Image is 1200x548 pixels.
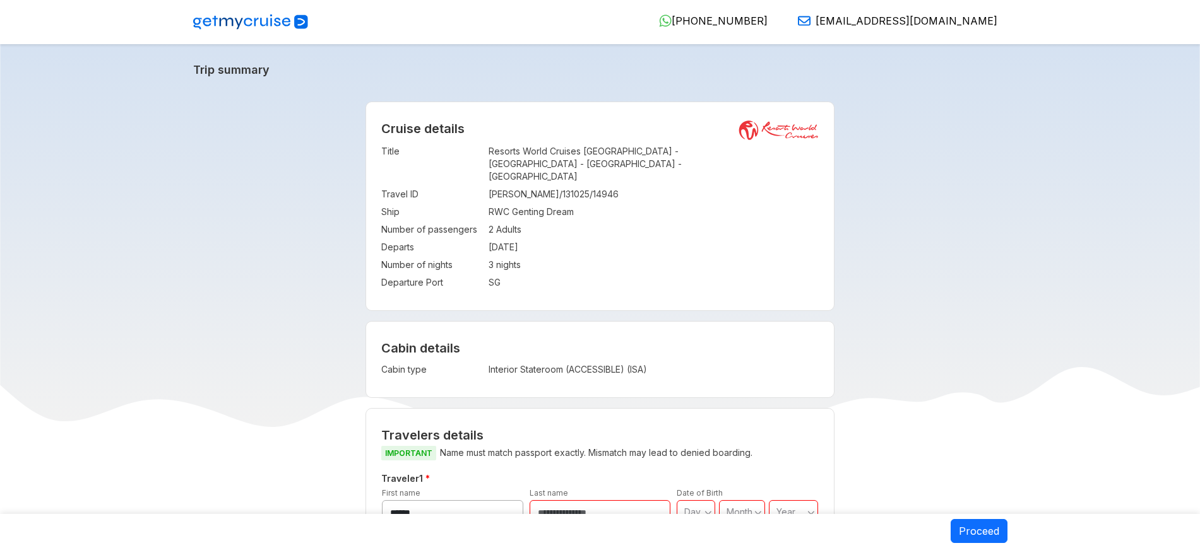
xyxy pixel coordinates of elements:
[788,15,997,27] a: [EMAIL_ADDRESS][DOMAIN_NAME]
[482,238,489,256] td: :
[193,63,1007,76] a: Trip summary
[482,185,489,203] td: :
[489,361,721,378] td: Interior Stateroom (ACCESSIBLE) (ISA)
[727,506,752,517] span: Month
[816,15,997,27] span: [EMAIL_ADDRESS][DOMAIN_NAME]
[489,185,819,203] td: [PERSON_NAME]/131025/14946
[489,274,819,291] td: SG
[382,488,420,498] label: First name
[381,256,482,274] td: Number of nights
[482,256,489,274] td: :
[381,203,482,221] td: Ship
[672,15,768,27] span: [PHONE_NUMBER]
[381,143,482,185] td: Title
[381,361,482,378] td: Cabin type
[381,121,819,136] h2: Cruise details
[649,15,768,27] a: [PHONE_NUMBER]
[482,221,489,238] td: :
[677,488,723,498] label: Date of Birth
[381,274,482,291] td: Departure Port
[381,341,819,356] h4: Cabin details
[704,506,712,519] svg: angle down
[684,506,701,517] span: Day
[659,15,672,27] img: WhatsApp
[489,203,819,221] td: RWC Genting Dream
[489,143,819,185] td: Resorts World Cruises [GEOGRAPHIC_DATA] - [GEOGRAPHIC_DATA] - [GEOGRAPHIC_DATA] - [GEOGRAPHIC_DATA]
[482,203,489,221] td: :
[530,488,568,498] label: Last name
[489,238,819,256] td: [DATE]
[381,428,819,443] h2: Travelers details
[489,221,819,238] td: 2 Adults
[381,238,482,256] td: Departs
[754,506,762,519] svg: angle down
[381,221,482,238] td: Number of passengers
[381,446,436,460] span: IMPORTANT
[482,274,489,291] td: :
[379,471,821,486] h5: Traveler 1
[951,519,1007,543] button: Proceed
[381,445,819,461] p: Name must match passport exactly. Mismatch may lead to denied boarding.
[807,506,815,519] svg: angle down
[482,361,489,378] td: :
[489,256,819,274] td: 3 nights
[798,15,811,27] img: Email
[482,143,489,185] td: :
[381,185,482,203] td: Travel ID
[776,506,795,517] span: Year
